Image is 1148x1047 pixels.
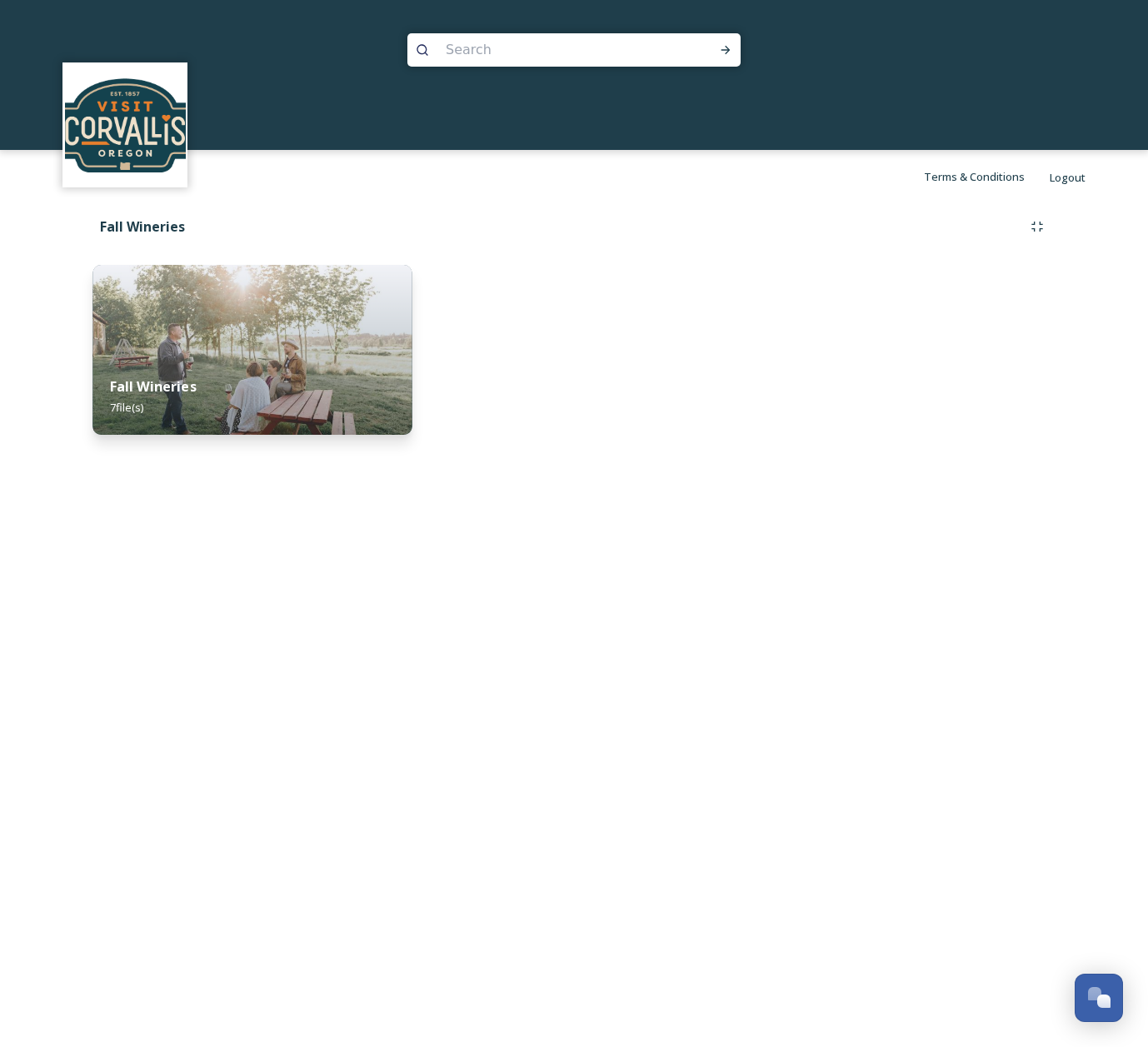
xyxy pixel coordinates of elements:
[924,169,1025,184] span: Terms & Conditions
[924,167,1050,187] a: Terms & Conditions
[437,32,666,68] input: Search
[1075,974,1123,1022] button: Open Chat
[65,65,186,186] img: visit-corvallis-badge-dark-blue-orange%281%29.png
[1050,170,1086,185] span: Logout
[100,217,185,236] strong: Fall Wineries
[110,400,144,415] span: 7 file(s)
[110,377,197,396] strong: Fall Wineries
[92,265,412,435] img: 6f166e5d-be1c-4212-ae8b-3972883954bb.jpg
